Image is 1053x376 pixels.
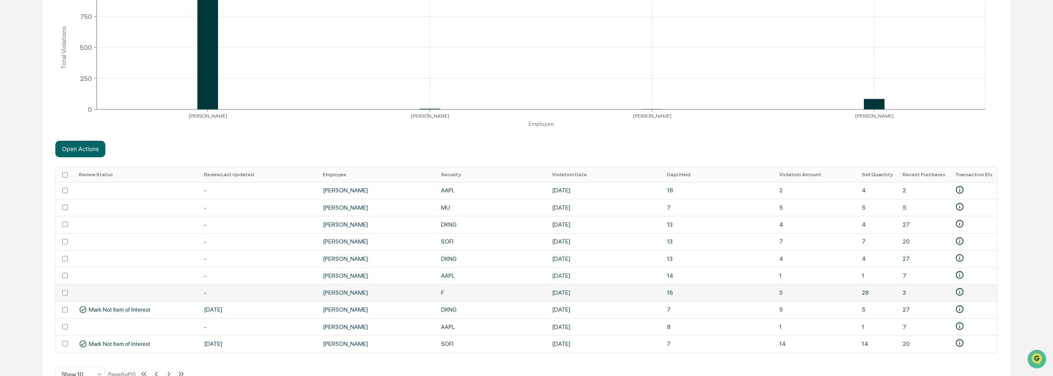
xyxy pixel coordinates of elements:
td: [DATE] [199,335,318,352]
td: 4 [857,216,898,233]
span: Mark Not Item of Interest [89,341,150,347]
td: [DATE] [547,301,662,318]
div: Start new chat [28,63,135,71]
td: 14 [662,267,774,284]
div: 🗄️ [60,105,66,111]
span: Data Lookup [17,120,52,128]
span: Pylon [82,140,100,146]
td: 4 [774,250,857,267]
svg: • Plaid-vQapAdBXPVuDMLZDmZVdT47Nq6kMDeCp0Rgp7 [955,202,964,211]
td: 5 [774,301,857,318]
td: 1 [857,267,898,284]
td: - [199,216,318,233]
td: [PERSON_NAME] [318,318,436,335]
td: 5 [857,199,898,216]
td: [DATE] [547,284,662,301]
td: [PERSON_NAME] [318,335,436,352]
td: [PERSON_NAME] [318,267,436,284]
td: 1 [857,318,898,335]
td: 7 [662,335,774,352]
td: 20 [898,233,950,250]
a: 🔎Data Lookup [5,116,55,131]
td: 7 [774,233,857,250]
td: AAPL [436,182,547,199]
td: - [199,233,318,250]
a: Powered byPylon [58,140,100,146]
td: 5 [774,199,857,216]
td: SOFI [436,335,547,352]
th: Employee [318,168,436,182]
tspan: [PERSON_NAME] [411,113,449,118]
td: - [199,182,318,199]
tspan: 750 [80,12,92,20]
td: 2 [774,182,857,199]
td: 7 [898,318,950,335]
tspan: Total Violations [60,26,68,69]
tspan: Employee [529,121,554,127]
th: Review Status [74,168,199,182]
td: 3 [774,284,857,301]
td: - [199,250,318,267]
th: Transaction IDs [950,168,997,182]
td: 7 [662,301,774,318]
th: Days Held [662,168,774,182]
th: Violation Amount [774,168,857,182]
td: 27 [898,216,950,233]
td: 20 [898,335,950,352]
td: [PERSON_NAME] [318,301,436,318]
span: Mark Not Item of Interest [89,306,150,313]
a: 🗄️Attestations [57,101,106,116]
td: [PERSON_NAME] [318,233,436,250]
td: 18 [662,182,774,199]
svg: • Plaid-8KaPBDojQkueXKQeyQr0toY5Kexz0mSYvLZYp • Plaid-8KaPBDojQkueXKQeyQr0toY5Kexz0mSYvLZYp • Pla... [955,219,964,228]
td: [DATE] [199,301,318,318]
td: 5 [857,301,898,318]
td: 4 [774,216,857,233]
td: [DATE] [547,199,662,216]
td: 8 [662,318,774,335]
td: 16 [662,284,774,301]
th: Review Last Updated [199,168,318,182]
button: Start new chat [140,66,150,76]
td: 3 [898,284,950,301]
th: Sell Quantity [857,168,898,182]
td: [PERSON_NAME] [318,250,436,267]
iframe: Open customer support [1027,349,1049,371]
td: [DATE] [547,335,662,352]
td: - [199,318,318,335]
td: AAPL [436,267,547,284]
td: [PERSON_NAME] [318,284,436,301]
td: DKNG [436,250,547,267]
svg: • Plaid-ORqX8gr3POimkE1mP19Xf8zAqnr0DYUpgk4gn [955,322,964,331]
td: 13 [662,250,774,267]
div: We're available if you need us! [28,71,104,78]
svg: • Plaid-7ya1qLQ09KU6yoN6EN87fbRKO4xqPZU85PY5V • Plaid-7ya1qLQ09KU6yoN6EN87fbRKO4xqPZU85PY5V • Pla... [955,338,964,348]
td: DKNG [436,301,547,318]
div: 🔎 [8,121,15,127]
td: - [199,284,318,301]
td: - [199,199,318,216]
td: AAPL [436,318,547,335]
tspan: 500 [80,43,92,51]
td: [PERSON_NAME] [318,182,436,199]
span: Preclearance [17,104,53,112]
td: SOFI [436,233,547,250]
td: 4 [857,182,898,199]
tspan: [PERSON_NAME] [189,113,227,118]
td: [PERSON_NAME] [318,216,436,233]
td: 13 [662,233,774,250]
div: 🖐️ [8,105,15,111]
td: [DATE] [547,267,662,284]
td: 14 [857,335,898,352]
td: [DATE] [547,233,662,250]
td: 4 [857,250,898,267]
svg: • Plaid-gxqaZ4rQy8spvkapBaQ7hg15PAoyb7c6K7AKz [955,305,964,314]
button: Open Actions [55,141,105,157]
td: 13 [662,216,774,233]
svg: • Plaid-J96RY8kDLJswqBpwapmRFbVoAJvyz0U07Ok0p [955,236,964,246]
td: [DATE] [547,250,662,267]
svg: • Plaid-5BRL1woA63s1Bpj1LjXvfymAqYpvbwFN4XV49 [955,287,964,296]
a: 🖐️Preclearance [5,101,57,116]
td: 7 [662,199,774,216]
